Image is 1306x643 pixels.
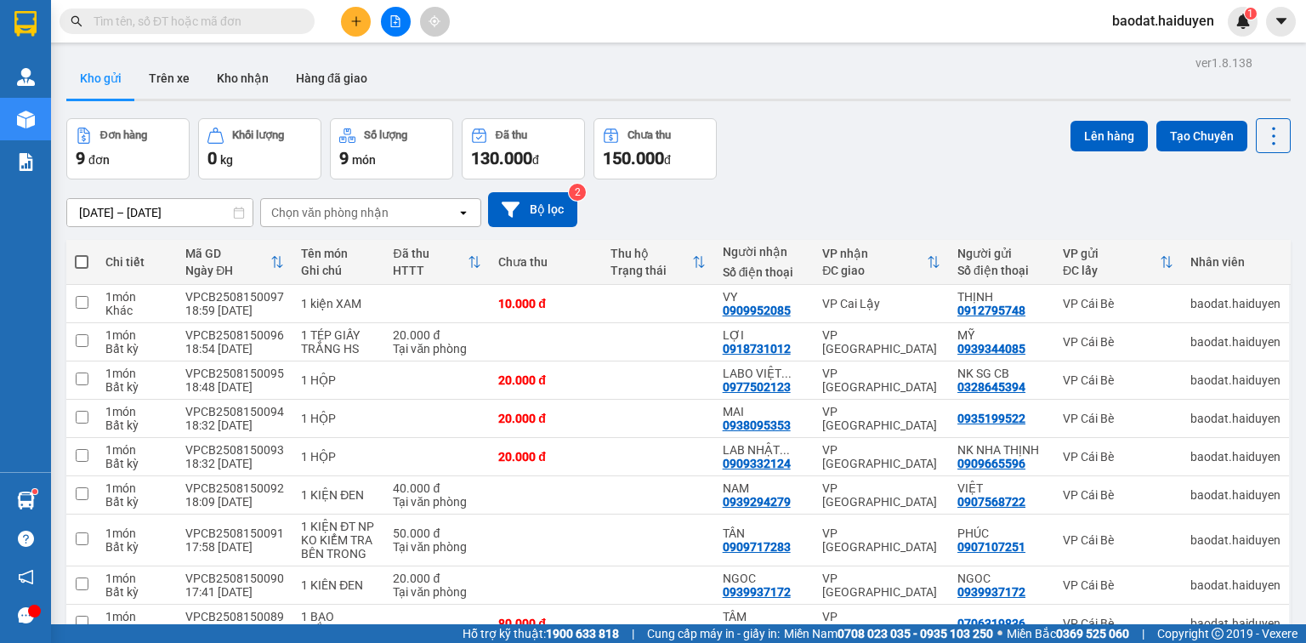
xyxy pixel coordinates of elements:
[498,297,593,310] div: 10.000 đ
[1054,240,1182,285] th: Toggle SortBy
[207,148,217,168] span: 0
[105,481,168,495] div: 1 món
[105,572,168,585] div: 1 món
[393,481,481,495] div: 40.000 đ
[723,342,791,356] div: 0918731012
[105,540,168,554] div: Bất kỳ
[1142,624,1144,643] span: |
[723,328,806,342] div: LỢI
[185,367,284,380] div: VPCB2508150095
[957,585,1025,599] div: 0939937172
[185,481,284,495] div: VPCB2508150092
[429,15,440,27] span: aim
[1070,121,1148,151] button: Lên hàng
[957,304,1025,317] div: 0912795748
[498,255,593,269] div: Chưa thu
[957,526,1046,540] div: PHÚC
[1063,412,1173,425] div: VP Cái Bè
[610,264,692,277] div: Trạng thái
[185,328,284,342] div: VPCB2508150096
[457,206,470,219] svg: open
[822,610,940,637] div: VP [GEOGRAPHIC_DATA]
[1190,255,1280,269] div: Nhân viên
[18,607,34,623] span: message
[498,617,593,630] div: 80.000 đ
[723,290,806,304] div: VY
[17,111,35,128] img: warehouse-icon
[822,297,940,310] div: VP Cai Lậy
[271,204,389,221] div: Chọn văn phòng nhận
[185,264,270,277] div: Ngày ĐH
[957,380,1025,394] div: 0328645394
[393,264,468,277] div: HTTT
[105,304,168,317] div: Khác
[105,290,168,304] div: 1 món
[569,184,586,201] sup: 2
[220,153,233,167] span: kg
[1156,121,1247,151] button: Tạo Chuyến
[723,495,791,509] div: 0939294279
[1099,10,1228,31] span: baodat.haiduyen
[301,520,376,533] div: 1 KIỆN ĐT NP
[1190,488,1280,502] div: baodat.haiduyen
[781,367,792,380] span: ...
[1063,335,1173,349] div: VP Cái Bè
[301,578,376,592] div: 1 KIÊN ĐEN
[420,7,450,37] button: aim
[198,118,321,179] button: Khối lượng0kg
[1063,297,1173,310] div: VP Cái Bè
[957,367,1046,380] div: NK SG CB
[301,450,376,464] div: 1 HỘP
[185,526,284,540] div: VPCB2508150091
[957,540,1025,554] div: 0907107251
[301,488,376,502] div: 1 KIỆN ĐEN
[723,481,806,495] div: NAM
[498,412,593,425] div: 20.000 đ
[957,495,1025,509] div: 0907568722
[301,412,376,425] div: 1 HỘP
[610,247,692,260] div: Thu hộ
[496,129,527,141] div: Đã thu
[1195,54,1252,72] div: ver 1.8.138
[76,148,85,168] span: 9
[723,585,791,599] div: 0939937172
[780,443,790,457] span: ...
[1190,335,1280,349] div: baodat.haiduyen
[301,373,376,387] div: 1 HỘP
[957,342,1025,356] div: 0939344085
[185,247,270,260] div: Mã GD
[632,624,634,643] span: |
[822,572,940,599] div: VP [GEOGRAPHIC_DATA]
[822,481,940,509] div: VP [GEOGRAPHIC_DATA]
[185,405,284,418] div: VPCB2508150094
[723,457,791,470] div: 0909332124
[185,623,284,637] div: 17:35 [DATE]
[723,367,806,380] div: LABO VIỆT THẮNG
[723,540,791,554] div: 0909717283
[352,153,376,167] span: món
[838,627,993,640] strong: 0708 023 035 - 0935 103 250
[105,255,168,269] div: Chi tiết
[301,297,376,310] div: 1 kiện XAM
[784,624,993,643] span: Miền Nam
[593,118,717,179] button: Chưa thu150.000đ
[185,457,284,470] div: 18:32 [DATE]
[957,412,1025,425] div: 0935199522
[723,265,806,279] div: Số điện thoại
[393,495,481,509] div: Tại văn phòng
[105,623,168,637] div: Bất kỳ
[177,240,292,285] th: Toggle SortBy
[341,7,371,37] button: plus
[1056,627,1129,640] strong: 0369 525 060
[723,572,806,585] div: NGOC
[185,342,284,356] div: 18:54 [DATE]
[105,328,168,342] div: 1 món
[723,610,806,623] div: TÂM
[723,526,806,540] div: TÂN
[100,129,147,141] div: Đơn hàng
[723,405,806,418] div: MAI
[350,15,362,27] span: plus
[1190,533,1280,547] div: baodat.haiduyen
[135,58,203,99] button: Trên xe
[957,443,1046,457] div: NK NHA THỊNH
